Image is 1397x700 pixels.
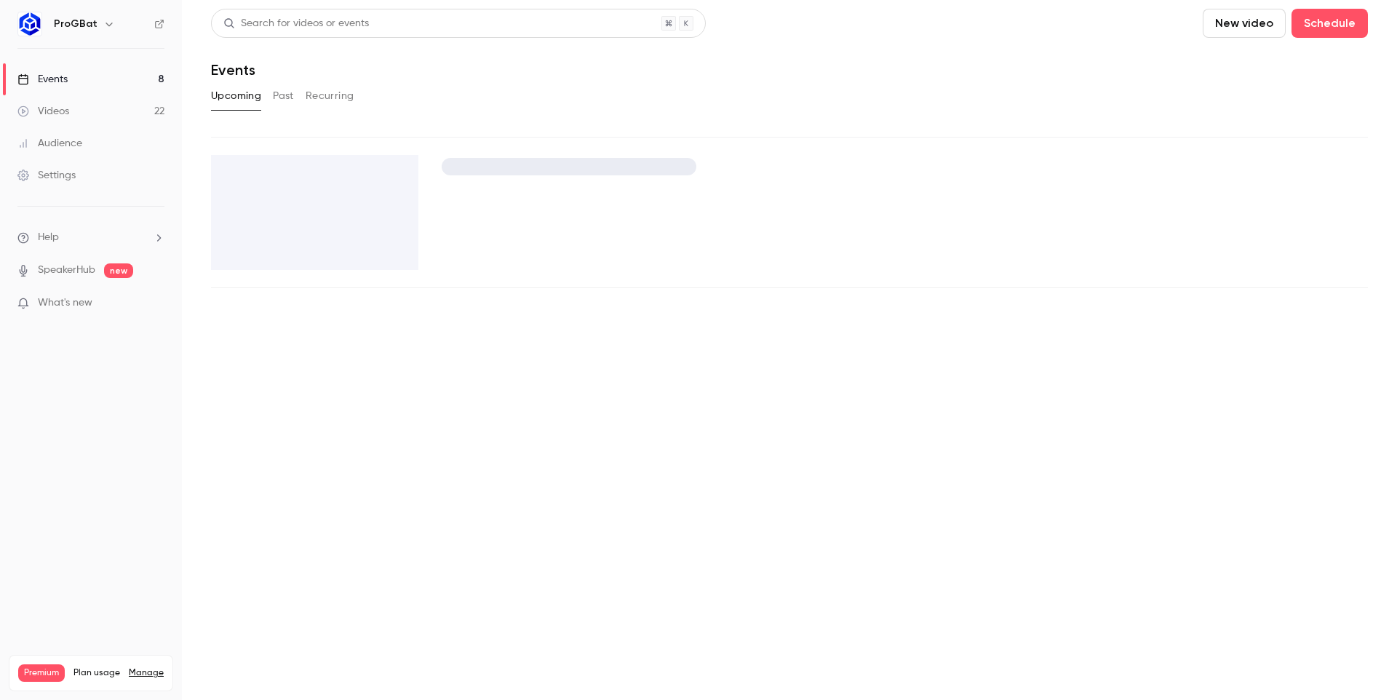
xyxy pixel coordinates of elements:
button: Schedule [1291,9,1368,38]
div: Videos [17,104,69,119]
div: Audience [17,136,82,151]
a: SpeakerHub [38,263,95,278]
li: help-dropdown-opener [17,230,164,245]
img: ProGBat [18,12,41,36]
h1: Events [211,61,255,79]
span: Help [38,230,59,245]
div: Settings [17,168,76,183]
div: Search for videos or events [223,16,369,31]
button: Recurring [306,84,354,108]
div: Events [17,72,68,87]
h6: ProGBat [54,17,97,31]
button: Past [273,84,294,108]
button: Upcoming [211,84,261,108]
span: Plan usage [73,667,120,679]
span: What's new [38,295,92,311]
button: New video [1203,9,1286,38]
a: Manage [129,667,164,679]
span: Premium [18,664,65,682]
span: new [104,263,133,278]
